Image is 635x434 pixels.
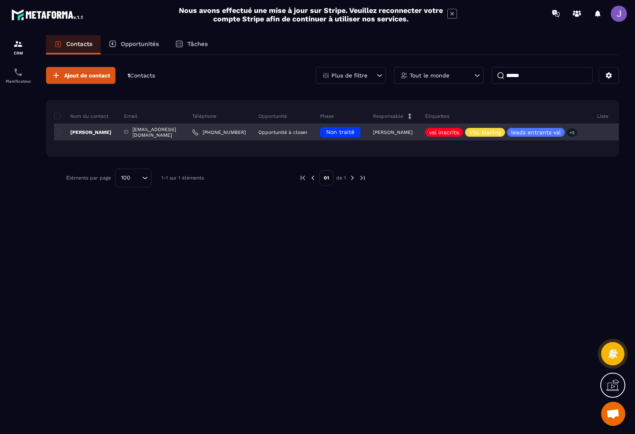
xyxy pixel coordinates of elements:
p: Tâches [187,40,208,48]
div: Search for option [115,169,151,187]
p: Tout le monde [410,73,449,78]
p: leads entrants vsl [511,129,561,135]
p: Opportunité à closer [258,129,308,135]
a: Contacts [46,35,101,54]
p: Opportunité [258,113,287,119]
input: Search for option [133,173,140,182]
p: Éléments par page [66,175,111,181]
p: Téléphone [192,113,216,119]
a: [PHONE_NUMBER] [192,129,246,136]
a: Tâches [167,35,216,54]
img: prev [299,174,306,182]
p: vsl inscrits [429,129,459,135]
a: formationformationCRM [2,33,34,61]
img: prev [309,174,316,182]
p: 1-1 sur 1 éléments [161,175,204,181]
p: Planificateur [2,79,34,83]
span: Ajout de contact [64,71,110,79]
p: Liste [597,113,608,119]
p: Contacts [66,40,92,48]
p: Opportunités [121,40,159,48]
img: logo [11,7,84,22]
p: de 1 [336,175,346,181]
p: Nom du contact [54,113,109,119]
p: Responsable [373,113,403,119]
img: scheduler [13,67,23,77]
a: schedulerschedulerPlanificateur [2,61,34,90]
div: Ouvrir le chat [601,402,625,426]
img: next [349,174,356,182]
p: Phase [320,113,334,119]
p: Email [124,113,137,119]
h2: Nous avons effectué une mise à jour sur Stripe. Veuillez reconnecter votre compte Stripe afin de ... [178,6,443,23]
span: Non traité [326,129,354,135]
p: +3 [567,128,577,137]
p: Plus de filtre [331,73,367,78]
p: 01 [319,170,333,186]
p: CRM [2,51,34,55]
img: next [359,174,366,182]
p: Étiquettes [425,113,449,119]
p: VSL Mailing [469,129,501,135]
a: Opportunités [101,35,167,54]
p: [PERSON_NAME] [54,129,111,136]
span: Contacts [130,72,155,79]
img: formation [13,39,23,49]
p: 1 [128,72,155,79]
button: Ajout de contact [46,67,115,84]
p: [PERSON_NAME] [373,129,413,135]
span: 100 [118,173,133,182]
